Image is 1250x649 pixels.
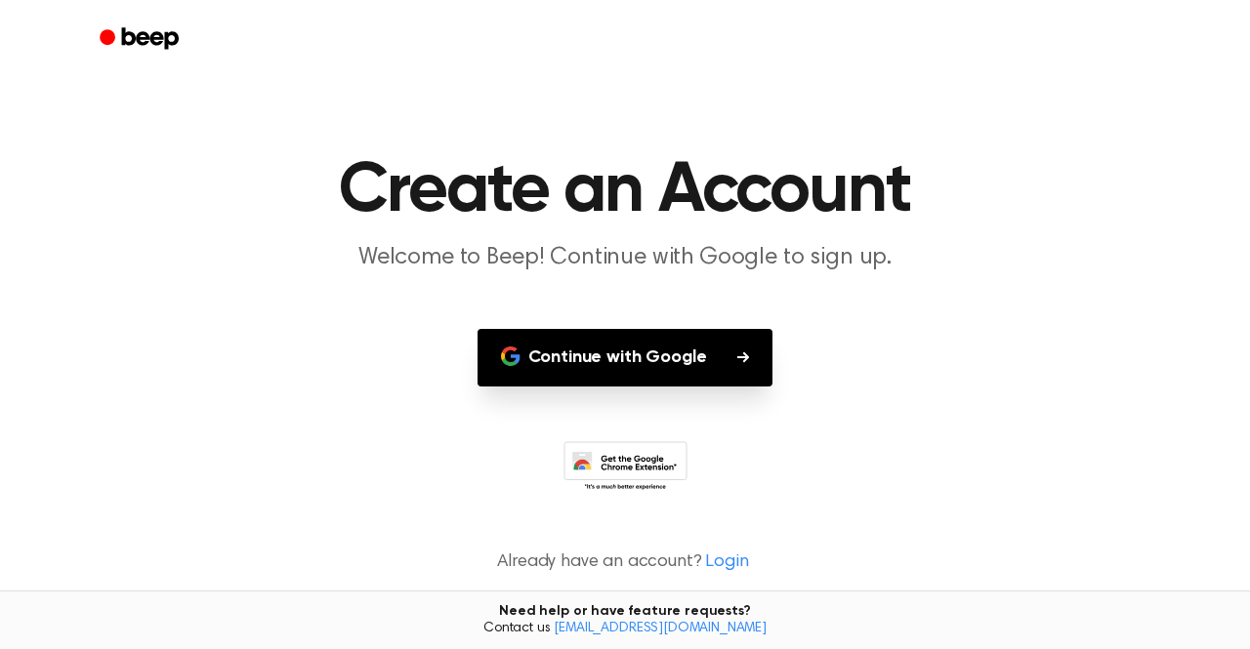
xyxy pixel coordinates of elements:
h1: Create an Account [125,156,1125,226]
button: Continue with Google [478,329,773,386]
a: Beep [86,20,196,59]
a: [EMAIL_ADDRESS][DOMAIN_NAME] [554,622,767,635]
p: Welcome to Beep! Continue with Google to sign up. [250,242,1000,274]
a: Login [705,549,748,576]
span: Contact us [12,621,1238,638]
p: Already have an account? [23,549,1227,576]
